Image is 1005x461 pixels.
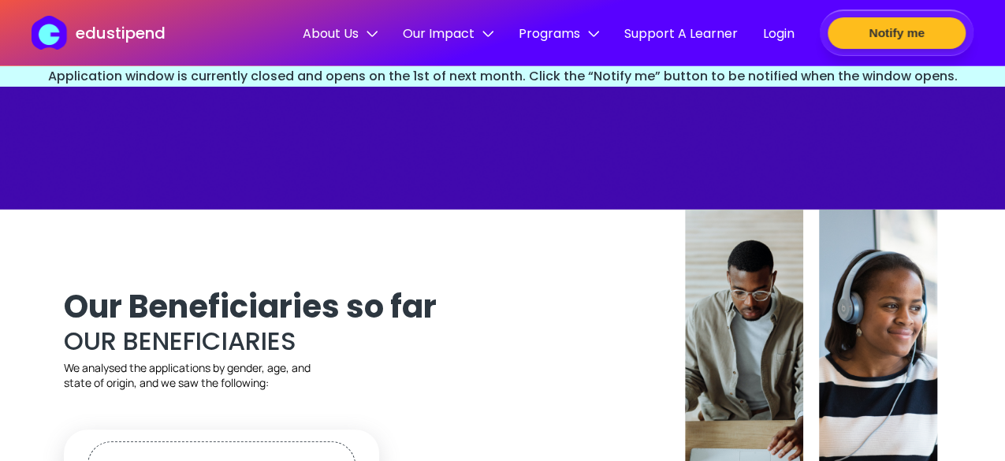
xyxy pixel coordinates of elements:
img: edustipend logo [32,16,74,50]
span: Support A Learner [624,24,738,43]
h3: Our Beneficiaries so far [64,291,518,322]
a: edustipend logoedustipend [32,16,165,50]
p: We analysed the applications by gender, age, and state of origin, and we saw the following: [64,360,314,390]
img: down [367,28,378,39]
h3: Our Beneficiaries [64,322,518,360]
a: Login [763,24,795,46]
a: Support A Learner [624,24,738,46]
span: Our Impact [403,24,493,43]
img: down [482,28,493,39]
img: down [588,28,599,39]
button: Notify me [828,17,966,49]
p: edustipend [76,21,166,45]
span: About Us [303,24,378,43]
span: Programs [519,24,599,43]
span: Login [763,24,795,43]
